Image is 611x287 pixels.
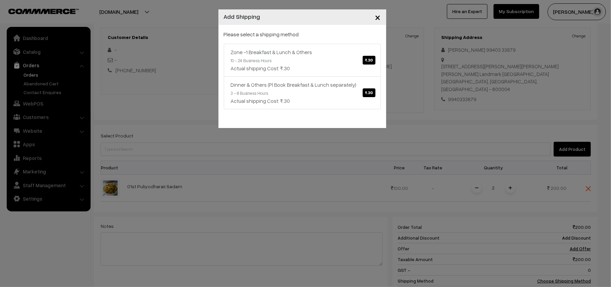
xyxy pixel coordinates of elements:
[224,12,260,21] h4: Add Shipping
[363,88,375,97] span: ₹.30
[231,64,374,72] div: Actual shipping Cost: ₹.30
[231,90,268,96] small: 3 - 8 Business Hours
[224,44,381,77] a: Zone -1 Breakfast & Lunch & Others₹.30 10 - 24 Business HoursActual shipping Cost: ₹.30
[363,56,375,65] span: ₹.30
[231,58,272,63] small: 10 - 24 Business Hours
[370,7,386,28] button: Close
[231,81,374,89] div: Dinner & Others (Pl Book Breakfast & Lunch separately)
[231,48,374,56] div: Zone -1 Breakfast & Lunch & Others
[375,11,381,23] span: ×
[231,97,374,105] div: Actual shipping Cost: ₹.30
[224,76,381,109] a: Dinner & Others (Pl Book Breakfast & Lunch separately)₹.30 3 - 8 Business HoursActual shipping Co...
[224,30,381,38] p: Please select a shipping method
